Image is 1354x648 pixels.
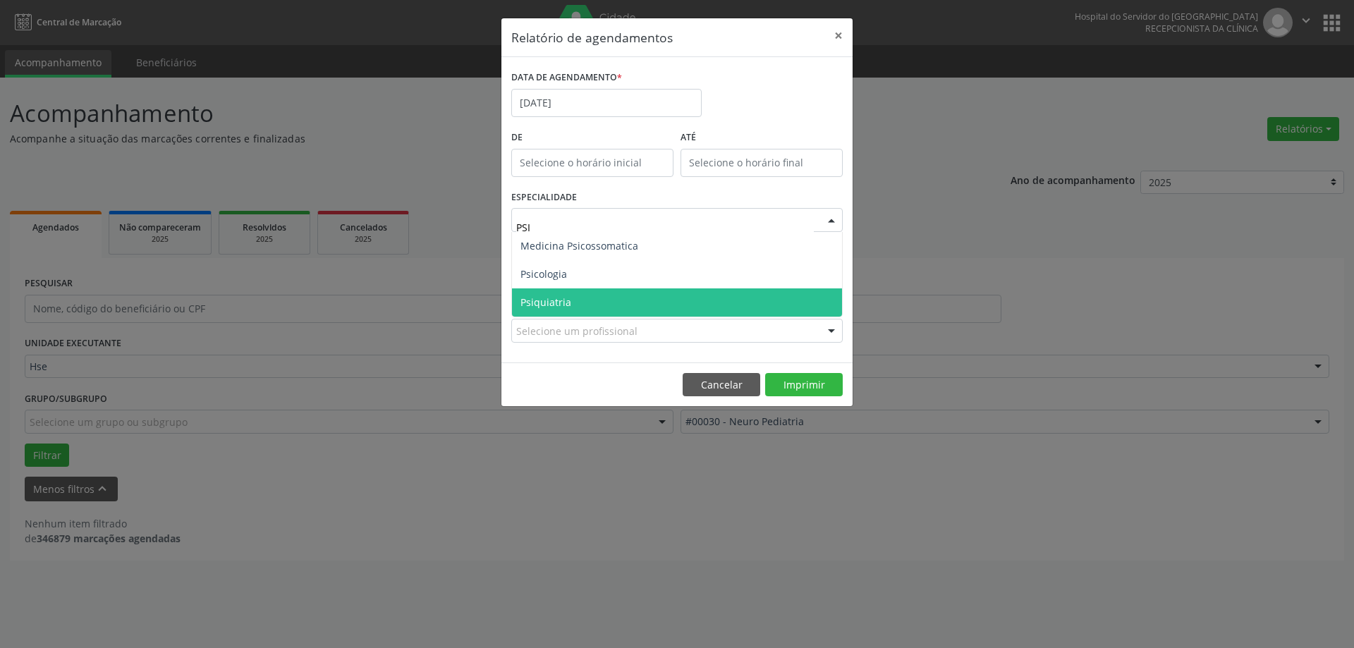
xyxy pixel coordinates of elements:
[511,187,577,209] label: ESPECIALIDADE
[520,295,571,309] span: Psiquiatria
[681,149,843,177] input: Selecione o horário final
[511,89,702,117] input: Selecione uma data ou intervalo
[516,324,638,338] span: Selecione um profissional
[520,239,638,252] span: Medicina Psicossomatica
[765,373,843,397] button: Imprimir
[520,267,567,281] span: Psicologia
[681,127,843,149] label: ATÉ
[516,213,814,241] input: Seleciona uma especialidade
[511,149,673,177] input: Selecione o horário inicial
[824,18,853,53] button: Close
[511,127,673,149] label: De
[511,28,673,47] h5: Relatório de agendamentos
[683,373,760,397] button: Cancelar
[511,67,622,89] label: DATA DE AGENDAMENTO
